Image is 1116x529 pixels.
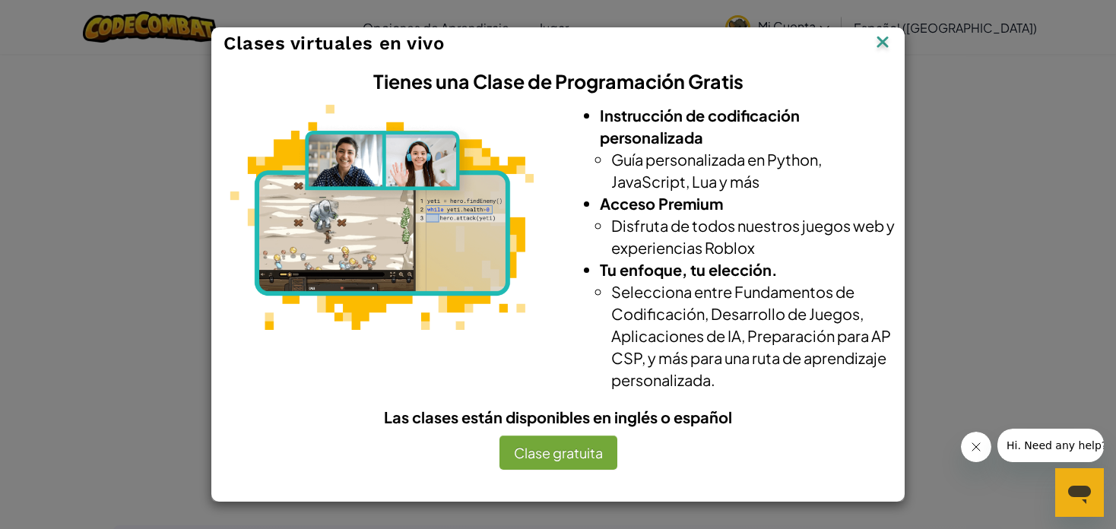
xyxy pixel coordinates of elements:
[204,59,912,104] div: Tienes una Clase de Programación Gratis
[230,104,534,330] img: teacher and student playing codecombat
[499,436,617,470] button: Clase gratuita
[212,406,904,428] div: Las clases están disponibles en inglés o español
[873,32,892,55] img: IconClose.svg
[600,192,900,214] li: Acceso Premium
[611,280,900,391] li: Selecciona entre Fundamentos de Codificación, Desarrollo de Juegos, Aplicaciones de IA, Preparaci...
[997,429,1104,462] iframe: Mensaje de la compañía
[611,148,900,192] li: Guía personalizada en Python, JavaScript, Lua y más
[961,432,991,462] iframe: Cerrar mensaje
[224,33,444,54] span: Clases virtuales en vivo
[1055,468,1104,517] iframe: Botón para iniciar la ventana de mensajería
[600,258,900,280] li: Tu enfoque, tu elección.
[9,11,109,23] span: Hi. Need any help?
[611,214,900,258] li: Disfruta de todos nuestros juegos web y experiencias Roblox
[600,104,900,148] li: Instrucción de codificación personalizada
